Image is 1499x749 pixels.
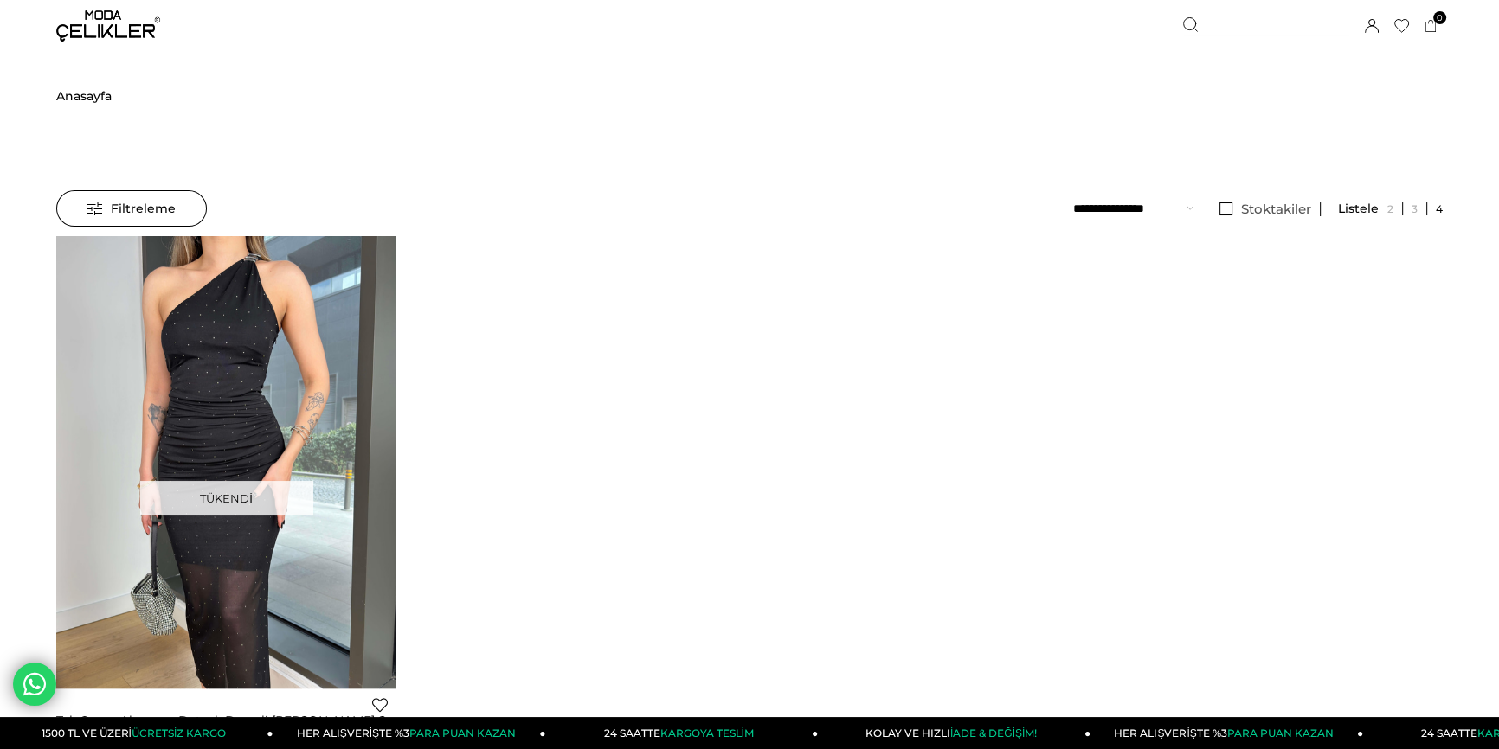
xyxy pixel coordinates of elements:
[1090,717,1363,749] a: HER ALIŞVERİŞTE %3PARA PUAN KAZAN
[56,10,160,42] img: logo
[545,717,818,749] a: 24 SAATTEKARGOYA TESLİM
[372,697,388,713] a: Favorilere Ekle
[1433,11,1446,24] span: 0
[1425,20,1438,33] a: 0
[87,191,176,226] span: Filtreleme
[56,235,396,688] img: Tek Omuz Aksesuar Detaylı Drapeli Terray Siyah Kadın Midi Tül Elbise 25Y064
[56,52,112,140] li: >
[660,727,754,739] span: KARGOYA TESLİM
[132,727,226,739] span: ÜCRETSİZ KARGO
[950,727,1037,739] span: İADE & DEĞİŞİM!
[818,717,1090,749] a: KOLAY VE HIZLIİADE & DEĞİŞİM!
[1227,727,1334,739] span: PARA PUAN KAZAN
[273,717,546,749] a: HER ALIŞVERİŞTE %3PARA PUAN KAZAN
[1241,201,1311,217] span: Stoktakiler
[1211,202,1321,216] a: Stoktakiler
[1,717,273,749] a: 1500 TL VE ÜZERİÜCRETSİZ KARGO
[409,727,516,739] span: PARA PUAN KAZAN
[56,52,112,140] a: Anasayfa
[56,713,396,728] a: Tek Omuz Aksesuar Detaylı Drapeli [PERSON_NAME] Siyah Kadın Midi Tül Elbise 25Y064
